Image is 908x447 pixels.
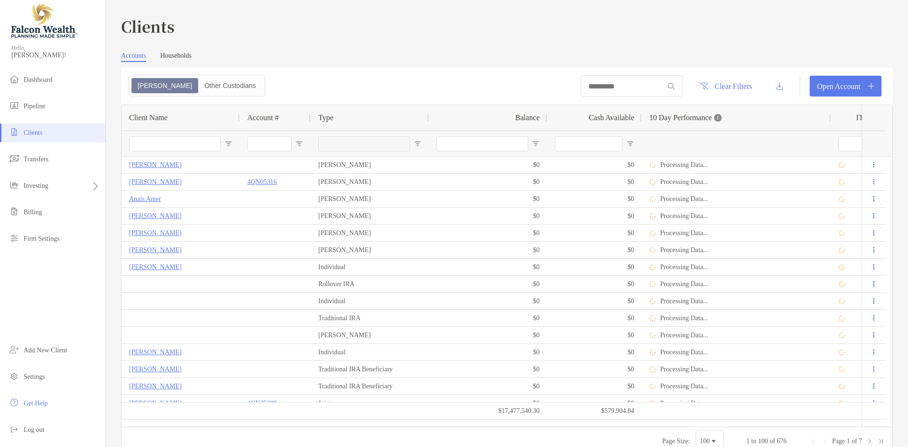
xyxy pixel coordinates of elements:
img: Processing Data icon [838,349,845,356]
p: Processing Data... [660,280,708,288]
div: [PERSON_NAME] [311,327,429,343]
img: Falcon Wealth Planning Logo [11,4,78,38]
img: Processing Data icon [649,281,656,288]
input: Account # Filter Input [247,136,292,151]
div: $0 [547,361,642,377]
p: Processing Data... [660,365,708,373]
span: 1 [746,438,750,445]
button: Open Filter Menu [532,140,540,148]
span: 100 [758,438,768,445]
input: ITD Filter Input [838,136,869,151]
div: Individual [311,259,429,275]
a: Open Account [810,76,882,96]
div: $0 [547,242,642,258]
button: Open Filter Menu [627,140,634,148]
a: [PERSON_NAME] [129,176,182,188]
div: $0 [429,378,547,394]
img: Processing Data icon [838,230,845,237]
p: Processing Data... [660,212,708,220]
img: Processing Data icon [838,315,845,322]
p: Processing Data... [660,331,708,339]
p: Processing Data... [660,263,708,271]
div: [PERSON_NAME] [311,191,429,207]
img: Processing Data icon [838,400,845,407]
div: $0 [429,191,547,207]
div: $0 [429,361,547,377]
span: Add New Client [24,347,67,354]
div: Traditional IRA Beneficiary [311,378,429,394]
span: Transfers [24,156,48,163]
span: Cash Available [589,114,634,122]
div: $0 [547,310,642,326]
input: Client Name Filter Input [129,136,221,151]
div: $0 [547,157,642,173]
img: logout icon [9,423,20,435]
a: [PERSON_NAME] [129,244,182,256]
img: dashboard icon [9,73,20,85]
div: ITD [856,114,880,122]
img: firm-settings icon [9,232,20,244]
span: 1 [847,438,850,445]
img: Processing Data icon [838,281,845,288]
img: Processing Data icon [838,196,845,202]
img: Processing Data icon [649,247,656,254]
div: $0 [547,276,642,292]
img: investing icon [9,179,20,191]
img: Processing Data icon [838,162,845,168]
span: Clients [24,129,43,136]
p: [PERSON_NAME] [129,159,182,171]
button: Clear Filters [692,76,760,96]
div: $0 [429,242,547,258]
span: [PERSON_NAME]! [11,52,100,59]
div: 100 [700,438,710,445]
div: Previous Page [821,438,829,445]
p: 4QN05316 [247,176,277,188]
img: Processing Data icon [649,366,656,373]
div: [PERSON_NAME] [311,174,429,190]
a: [PERSON_NAME] [129,363,182,375]
h3: Clients [121,15,893,37]
input: Cash Available Filter Input [555,136,623,151]
a: 4QN05309 [247,397,277,409]
span: 7 [859,438,862,445]
img: pipeline icon [9,100,20,111]
span: Page [832,438,845,445]
img: Processing Data icon [838,366,845,373]
div: [PERSON_NAME] [311,157,429,173]
span: Client Name [129,114,167,122]
span: of [769,438,775,445]
p: Processing Data... [660,229,708,237]
div: $579,904.84 [547,403,642,419]
p: [PERSON_NAME] [129,397,182,409]
p: [PERSON_NAME] [129,210,182,222]
div: $0 [429,344,547,360]
img: Processing Data icon [649,400,656,407]
img: Processing Data icon [649,230,656,237]
div: $0 [547,327,642,343]
div: segmented control [128,75,265,96]
img: Processing Data icon [649,349,656,356]
div: Zoe [132,79,197,92]
div: Rollover IRA [311,276,429,292]
div: $0 [547,293,642,309]
span: to [751,438,757,445]
div: Last Page [877,438,885,445]
a: Households [160,52,192,62]
p: Processing Data... [660,246,708,254]
img: clients icon [9,126,20,138]
div: Individual [311,344,429,360]
div: $0 [547,225,642,241]
div: $0 [429,157,547,173]
div: [PERSON_NAME] [311,208,429,224]
img: Processing Data icon [649,298,656,305]
div: $0 [429,225,547,241]
input: Balance Filter Input [437,136,528,151]
div: $0 [547,259,642,275]
p: [PERSON_NAME] [129,346,182,358]
button: Open Filter Menu [414,140,421,148]
img: Processing Data icon [649,196,656,202]
div: Joint [311,395,429,412]
div: [PERSON_NAME] [311,225,429,241]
